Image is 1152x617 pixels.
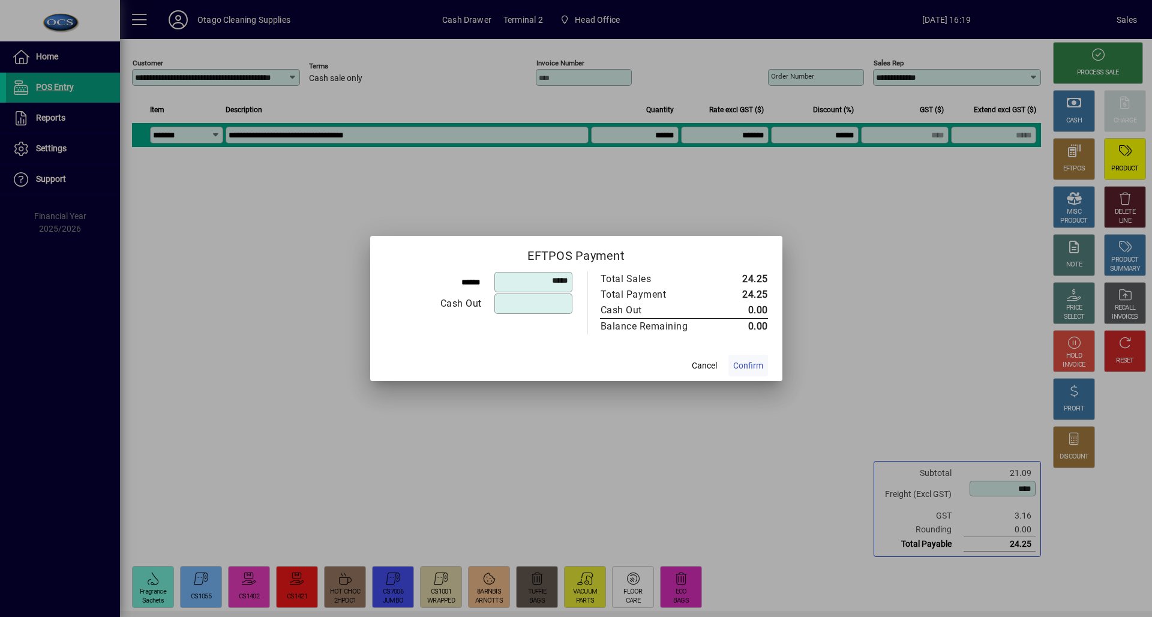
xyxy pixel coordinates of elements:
button: Cancel [685,355,724,376]
td: Total Payment [600,287,713,302]
h2: EFTPOS Payment [370,236,782,271]
div: Balance Remaining [601,319,701,334]
div: Cash Out [601,303,701,318]
button: Confirm [728,355,768,376]
td: Total Sales [600,271,713,287]
td: 24.25 [713,287,768,302]
td: 0.00 [713,302,768,319]
span: Cancel [692,360,717,372]
td: 24.25 [713,271,768,287]
div: Cash Out [385,296,482,311]
td: 0.00 [713,319,768,335]
span: Confirm [733,360,763,372]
